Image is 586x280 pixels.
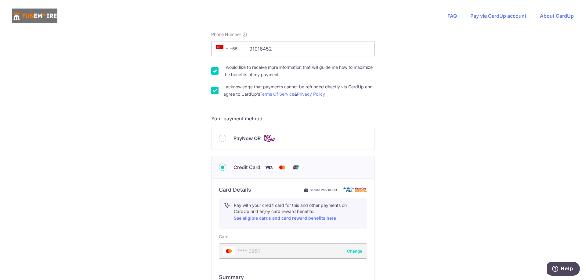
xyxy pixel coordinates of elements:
a: Pay via CardUp account [470,13,526,19]
h6: Card Details [219,186,251,193]
img: Mastercard [276,164,288,171]
h5: Your payment method [211,115,375,122]
label: I acknowledge that payments cannot be refunded directly via CardUp and agree to CardUp’s & [223,83,375,98]
img: Cards logo [263,135,275,142]
a: Terms Of Service [260,91,294,97]
iframe: Opens a widget where you can find more information [547,262,580,277]
span: Secure 256-bit SSL [310,187,338,192]
a: FAQ [447,13,457,19]
button: Change [347,248,362,254]
span: Credit Card [233,164,260,171]
label: Card [219,234,229,240]
a: Privacy Policy [297,91,325,97]
span: +65 [216,45,231,52]
label: I would like to receive more information that will guide me how to maximize the benefits of my pa... [223,64,375,78]
div: PayNow QR Cards logo [219,135,367,142]
img: Visa [263,164,275,171]
span: +65 [214,45,242,52]
p: Pay with your credit card for this and other payments on CardUp and enjoy card reward benefits. [234,202,362,222]
a: See eligible cards and card reward benefits here [234,215,336,221]
a: About CardUp [540,13,574,19]
span: Phone Number [211,31,241,37]
div: Credit Card Visa Mastercard Union Pay [219,164,367,171]
img: card secure [343,187,367,192]
span: PayNow QR [233,135,261,142]
img: Union Pay [290,164,302,171]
